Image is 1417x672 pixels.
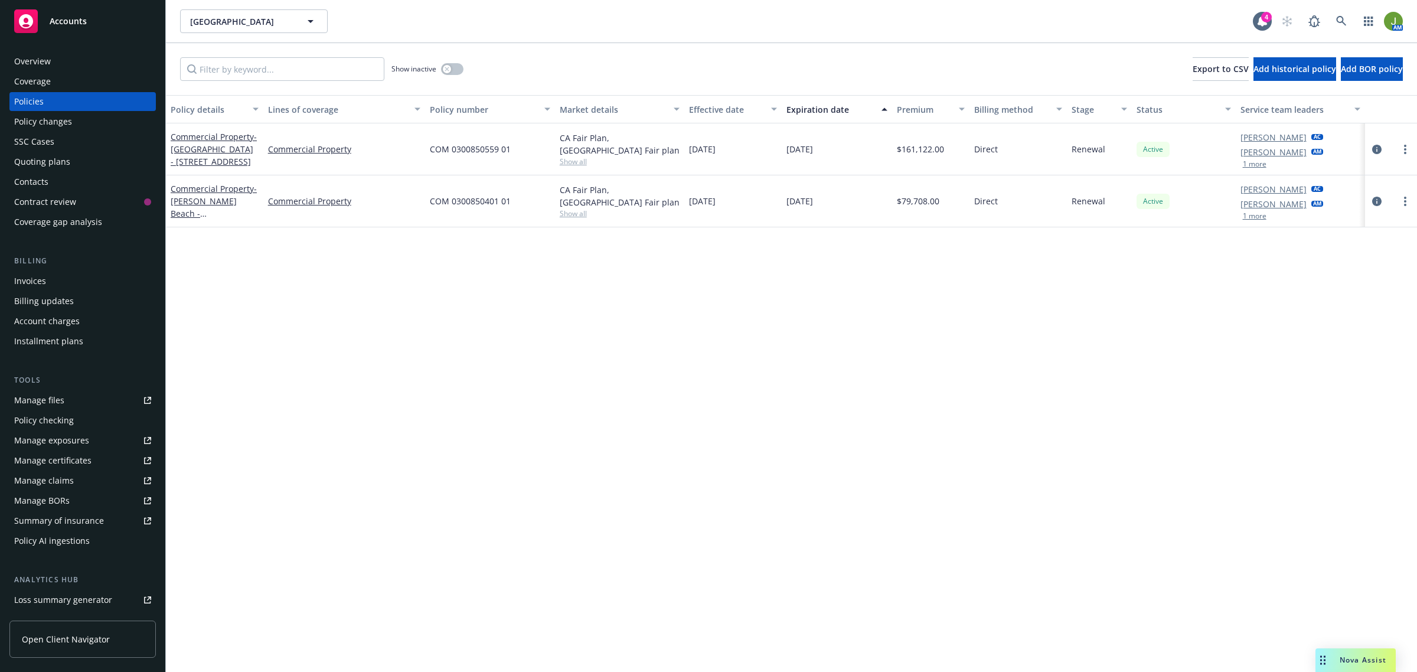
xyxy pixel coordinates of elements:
button: Add BOR policy [1341,57,1403,81]
button: Policy number [425,95,555,123]
span: [DATE] [786,143,813,155]
div: Policy number [430,103,537,116]
span: Export to CSV [1193,63,1249,74]
button: Billing method [969,95,1067,123]
div: Overview [14,52,51,71]
button: 1 more [1243,213,1266,220]
div: Installment plans [14,332,83,351]
div: Manage BORs [14,491,70,510]
img: photo [1384,12,1403,31]
div: Summary of insurance [14,511,104,530]
div: Market details [560,103,667,116]
span: [DATE] [689,143,716,155]
div: Contacts [14,172,48,191]
div: Billing method [974,103,1049,116]
button: Export to CSV [1193,57,1249,81]
a: Billing updates [9,292,156,311]
a: [PERSON_NAME] [1240,146,1307,158]
span: Accounts [50,17,87,26]
div: 4 [1261,12,1272,22]
div: CA Fair Plan, [GEOGRAPHIC_DATA] Fair plan [560,132,680,156]
a: circleInformation [1370,194,1384,208]
a: Policies [9,92,156,111]
a: Manage claims [9,471,156,490]
a: Loss summary generator [9,591,156,609]
button: Premium [892,95,970,123]
div: Policy AI ingestions [14,531,90,550]
a: Coverage [9,72,156,91]
button: Stage [1067,95,1132,123]
a: Manage certificates [9,451,156,470]
span: Active [1141,196,1165,207]
a: Manage BORs [9,491,156,510]
a: Start snowing [1275,9,1299,33]
div: Policy changes [14,112,72,131]
a: [PERSON_NAME] [1240,183,1307,195]
div: Account charges [14,312,80,331]
a: Manage exposures [9,431,156,450]
span: COM 0300850559 01 [430,143,511,155]
a: [PERSON_NAME] [1240,198,1307,210]
button: Status [1132,95,1236,123]
a: Commercial Property [171,183,257,231]
a: Policy checking [9,411,156,430]
a: Invoices [9,272,156,291]
div: Status [1137,103,1218,116]
a: more [1398,194,1412,208]
div: Tools [9,374,156,386]
span: [GEOGRAPHIC_DATA] [190,15,292,28]
a: Account charges [9,312,156,331]
span: $79,708.00 [897,195,939,207]
input: Filter by keyword... [180,57,384,81]
span: Add historical policy [1253,63,1336,74]
a: Accounts [9,5,156,38]
a: circleInformation [1370,142,1384,156]
a: Switch app [1357,9,1380,33]
div: Expiration date [786,103,874,116]
a: [PERSON_NAME] [1240,131,1307,143]
button: Nova Assist [1315,648,1396,672]
div: SSC Cases [14,132,54,151]
button: Effective date [684,95,782,123]
span: Renewal [1072,195,1105,207]
span: [DATE] [786,195,813,207]
a: Policy AI ingestions [9,531,156,550]
a: Policy changes [9,112,156,131]
button: Add historical policy [1253,57,1336,81]
div: Manage exposures [14,431,89,450]
button: 1 more [1243,161,1266,168]
div: Lines of coverage [268,103,407,116]
button: Lines of coverage [263,95,425,123]
a: Commercial Property [268,195,420,207]
a: SSC Cases [9,132,156,151]
span: Direct [974,195,998,207]
a: Installment plans [9,332,156,351]
span: Direct [974,143,998,155]
div: Premium [897,103,952,116]
div: Contract review [14,193,76,211]
div: Quoting plans [14,152,70,171]
a: Overview [9,52,156,71]
span: Open Client Navigator [22,633,110,645]
div: Analytics hub [9,574,156,586]
span: Show inactive [391,64,436,74]
a: Coverage gap analysis [9,213,156,231]
a: Manage files [9,391,156,410]
div: Policy details [171,103,246,116]
a: Contacts [9,172,156,191]
div: Invoices [14,272,46,291]
button: [GEOGRAPHIC_DATA] [180,9,328,33]
span: Show all [560,208,680,218]
span: - [GEOGRAPHIC_DATA] - [STREET_ADDRESS] [171,131,257,167]
span: Nova Assist [1340,655,1386,665]
span: [DATE] [689,195,716,207]
a: Commercial Property [268,143,420,155]
div: Manage claims [14,471,74,490]
button: Policy details [166,95,263,123]
a: more [1398,142,1412,156]
span: Add BOR policy [1341,63,1403,74]
a: Report a Bug [1302,9,1326,33]
div: Drag to move [1315,648,1330,672]
a: Commercial Property [171,131,257,167]
span: Active [1141,144,1165,155]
